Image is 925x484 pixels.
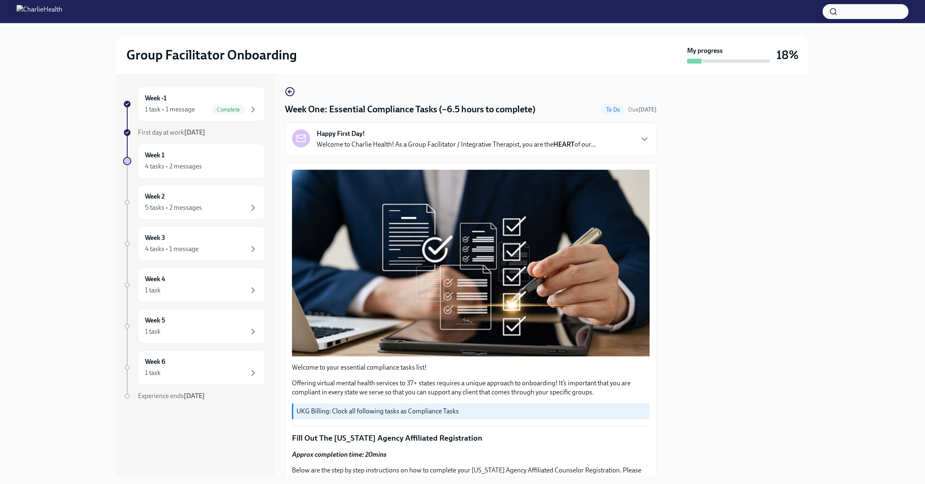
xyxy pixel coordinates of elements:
[145,162,202,171] div: 4 tasks • 2 messages
[553,140,574,148] strong: HEART
[628,106,657,114] span: September 22nd, 2025 10:00
[184,392,205,400] strong: [DATE]
[145,275,165,284] h6: Week 4
[687,46,723,55] strong: My progress
[317,129,365,138] strong: Happy First Day!
[317,140,596,149] p: Welcome to Charlie Health! As a Group Facilitator / Integrative Therapist, you are the of our...
[123,144,265,178] a: Week 14 tasks • 2 messages
[126,47,297,63] h2: Group Facilitator Onboarding
[123,309,265,344] a: Week 51 task
[138,128,205,136] span: First day at work
[145,105,195,114] div: 1 task • 1 message
[292,433,650,444] p: Fill Out The [US_STATE] Agency Affiliated Registration
[123,268,265,302] a: Week 41 task
[776,47,799,62] h3: 18%
[145,233,165,242] h6: Week 3
[138,392,205,400] span: Experience ends
[145,316,165,325] h6: Week 5
[145,94,166,103] h6: Week -1
[292,451,387,458] strong: Approx completion time: 20mins
[145,244,199,254] div: 4 tasks • 1 message
[184,128,205,136] strong: [DATE]
[292,170,650,356] button: Zoom image
[296,407,646,416] p: UKG Billing: Clock all following tasks as Compliance Tasks
[285,103,536,116] h4: Week One: Essential Compliance Tasks (~6.5 hours to complete)
[123,185,265,220] a: Week 25 tasks • 2 messages
[123,350,265,385] a: Week 61 task
[123,87,265,121] a: Week -11 task • 1 messageComplete
[123,128,265,137] a: First day at work[DATE]
[292,379,650,397] p: Offering virtual mental health services to 37+ states requires a unique approach to onboarding! I...
[123,226,265,261] a: Week 34 tasks • 1 message
[145,368,161,377] div: 1 task
[145,192,165,201] h6: Week 2
[145,203,202,212] div: 5 tasks • 2 messages
[145,151,164,160] h6: Week 1
[601,107,625,113] span: To Do
[638,106,657,113] strong: [DATE]
[17,5,62,18] img: CharlieHealth
[212,107,245,113] span: Complete
[145,357,165,366] h6: Week 6
[145,327,161,336] div: 1 task
[628,106,657,113] span: Due
[292,363,650,372] p: Welcome to your essential compliance tasks list!
[145,286,161,295] div: 1 task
